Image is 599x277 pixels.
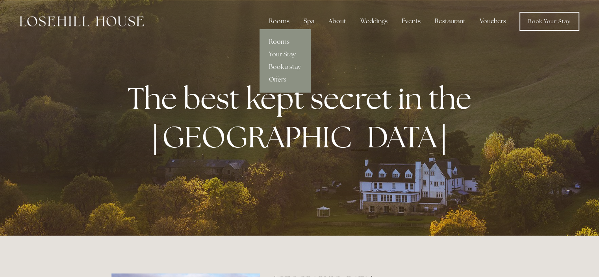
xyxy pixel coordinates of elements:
div: Rooms [263,13,296,29]
a: Rooms [260,35,310,48]
div: Weddings [354,13,394,29]
div: Spa [297,13,321,29]
strong: The best kept secret in the [GEOGRAPHIC_DATA] [128,79,478,156]
div: Restaurant [428,13,472,29]
a: Your Stay [260,48,310,61]
a: Book a stay [260,61,310,73]
img: Losehill House [20,16,144,26]
a: Vouchers [473,13,512,29]
a: Offers [260,73,310,86]
a: Book Your Stay [519,12,579,31]
div: Events [395,13,427,29]
div: About [322,13,352,29]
